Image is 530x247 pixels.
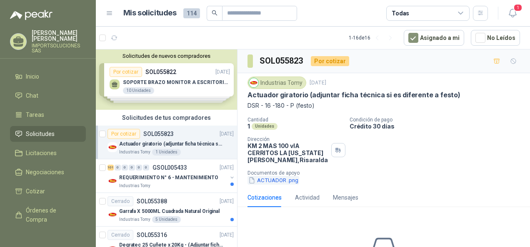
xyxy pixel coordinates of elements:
[350,123,527,130] p: Crédito 30 días
[136,165,142,170] div: 0
[220,130,234,138] p: [DATE]
[10,88,86,104] a: Chat
[10,126,86,142] a: Solicitudes
[122,165,128,170] div: 0
[220,198,234,205] p: [DATE]
[99,53,234,59] button: Solicitudes de nuevos compradores
[26,110,44,119] span: Tareas
[119,149,150,156] p: Industrias Tomy
[96,110,237,126] div: Solicitudes de tus compradores
[119,174,218,182] p: REQUERIMIENTO N° 6 - MANTENIMIENTO
[26,206,78,224] span: Órdenes de Compra
[247,117,343,123] p: Cantidad
[26,91,38,100] span: Chat
[252,123,277,130] div: Unidades
[247,91,460,99] p: Actuador giratorio (adjuntar ficha técnica si es diferente a festo)
[350,117,527,123] p: Condición de pago
[349,31,397,44] div: 1 - 16 de 16
[247,142,328,163] p: KM 2 MAS 100 vIA CERRITOS LA [US_STATE] [PERSON_NAME] , Risaralda
[129,165,135,170] div: 0
[183,8,200,18] span: 114
[107,129,140,139] div: Por cotizar
[107,142,117,152] img: Company Logo
[26,72,39,81] span: Inicio
[10,145,86,161] a: Licitaciones
[143,131,174,137] p: SOL055823
[392,9,409,18] div: Todas
[311,56,349,66] div: Por cotizar
[107,210,117,220] img: Company Logo
[119,183,150,189] p: Industrias Tomy
[96,126,237,159] a: Por cotizarSOL055823[DATE] Company LogoActuador giratorio (adjuntar ficha técnica si es diferente...
[295,193,320,202] div: Actividad
[10,69,86,84] a: Inicio
[119,216,150,223] p: Industrias Tomy
[10,10,52,20] img: Logo peakr
[26,187,45,196] span: Cotizar
[505,6,520,21] button: 1
[333,193,358,202] div: Mensajes
[10,203,86,227] a: Órdenes de Compra
[26,129,55,138] span: Solicitudes
[137,232,167,238] p: SOL055316
[107,196,133,206] div: Cerrado
[212,10,217,16] span: search
[26,168,64,177] span: Negociaciones
[310,79,326,87] p: [DATE]
[107,165,114,170] div: 101
[143,165,149,170] div: 0
[107,176,117,186] img: Company Logo
[152,165,187,170] p: GSOL005433
[10,107,86,123] a: Tareas
[123,7,177,19] h1: Mis solicitudes
[26,148,57,158] span: Licitaciones
[10,164,86,180] a: Negociaciones
[220,164,234,172] p: [DATE]
[247,170,527,176] p: Documentos de apoyo
[471,30,520,46] button: No Leídos
[513,4,522,12] span: 1
[119,140,223,148] p: Actuador giratorio (adjuntar ficha técnica si es diferente a festo)
[10,183,86,199] a: Cotizar
[249,78,258,87] img: Company Logo
[32,43,86,53] p: IMPORTSOLUCIONES SAS
[96,193,237,227] a: CerradoSOL055388[DATE] Company LogoGarrafa X 5000ML Cuadrada Natural OriginalIndustrias Tomy5 Uni...
[115,165,121,170] div: 0
[107,163,235,189] a: 101 0 0 0 0 0 GSOL005433[DATE] Company LogoREQUERIMIENTO N° 6 - MANTENIMIENTOIndustrias Tomy
[220,231,234,239] p: [DATE]
[247,176,299,185] button: ACTUADOR .png
[260,54,304,67] h3: SOL055823
[247,136,328,142] p: Dirección
[119,207,220,215] p: Garrafa X 5000ML Cuadrada Natural Original
[247,123,250,130] p: 1
[247,77,306,89] div: Industrias Tomy
[152,149,181,156] div: 1 Unidades
[107,230,133,240] div: Cerrado
[152,216,181,223] div: 5 Unidades
[137,198,167,204] p: SOL055388
[96,49,237,110] div: Solicitudes de nuevos compradoresPor cotizarSOL055822[DATE] SOPORTE BRAZO MONITOR A ESCRITORIO NB...
[404,30,464,46] button: Asignado a mi
[247,101,520,110] p: DSR - 16 -180 - P (festo)
[247,193,282,202] div: Cotizaciones
[32,30,86,42] p: [PERSON_NAME] [PERSON_NAME]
